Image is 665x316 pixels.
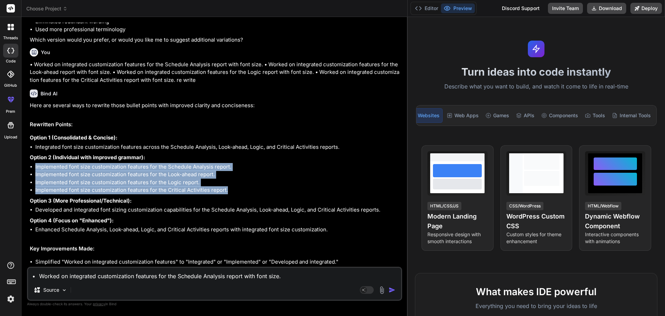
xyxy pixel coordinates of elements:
li: Enhanced Schedule Analysis, Look-ahead, Logic, and Critical Activities reports with integrated fo... [35,226,401,234]
p: Responsive design with smooth interactions [427,231,488,245]
img: icon [389,287,396,293]
button: Download [587,3,626,14]
li: Developed and integrated font sizing customization capabilities for the Schedule Analysis, Look-a... [35,206,401,214]
img: settings [5,293,17,305]
div: Web Apps [444,108,481,123]
div: Tools [582,108,608,123]
li: Simplified "Worked on integrated customization features" to "Integrated" or "Implemented" or "Dev... [35,258,401,266]
button: Deploy [630,3,662,14]
button: Editor [412,3,441,13]
p: Source [43,287,59,293]
span: privacy [93,302,105,306]
h2: Key Improvements Made: [30,245,401,253]
img: attachment [378,286,386,294]
h6: You [41,49,50,56]
div: Websites [407,108,443,123]
label: Upload [4,134,17,140]
label: prem [6,109,15,114]
li: Implemented font size customization features for the Schedule Analysis report. [35,163,401,171]
li: Implemented font size customization features for the Logic report. [35,179,401,187]
div: HTML/Webflow [585,202,621,210]
strong: Option 3 (More Professional/Technical): [30,197,132,204]
div: APIs [513,108,537,123]
span: Choose Project [26,5,68,12]
strong: Option 2 (Individual with improved grammar): [30,154,145,161]
img: Pick Models [61,287,67,293]
strong: Option 4 (Focus on "Enhanced"): [30,217,114,224]
div: HTML/CSS/JS [427,202,461,210]
label: threads [3,35,18,41]
div: Games [483,108,512,123]
li: Clarified "with font size" by integrating it more naturally into the sentence structure. [35,266,401,274]
button: Preview [441,3,475,13]
div: Discord Support [498,3,544,14]
h4: Modern Landing Page [427,212,488,231]
p: Custom styles for theme enhancement [506,231,567,245]
p: • Worked on integrated customization features for the Schedule Analysis report with font size. • ... [30,61,401,84]
button: Invite Team [548,3,583,14]
h2: What makes IDE powerful [426,284,646,299]
div: CSS/WordPress [506,202,543,210]
p: Interactive components with animations [585,231,645,245]
p: Everything you need to bring your ideas to life [426,302,646,310]
li: Integrated font size customization features across the Schedule Analysis, Look-ahead, Logic, and ... [35,143,401,151]
p: Describe what you want to build, and watch it come to life in real-time [412,82,661,91]
strong: Option 1 (Consolidated & Concise): [30,134,117,141]
li: Used more professional terminology [35,26,401,34]
h4: Dynamic Webflow Component [585,212,645,231]
h2: Rewritten Points: [30,121,401,129]
label: GitHub [4,83,17,88]
li: Implemented font size customization features for the Look-ahead report. [35,171,401,179]
li: Implemented font size customization features for the Critical Activities report. [35,186,401,194]
label: code [6,58,16,64]
p: Here are several ways to rewrite those bullet points with improved clarity and conciseness: [30,102,401,110]
p: Which version would you prefer, or would you like me to suggest additional variations? [30,36,401,44]
div: Components [539,108,581,123]
div: Internal Tools [609,108,654,123]
h6: Bind AI [41,90,57,97]
p: Always double-check its answers. Your in Bind [27,301,402,307]
h4: WordPress Custom CSS [506,212,567,231]
h1: Turn ideas into code instantly [412,66,661,78]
